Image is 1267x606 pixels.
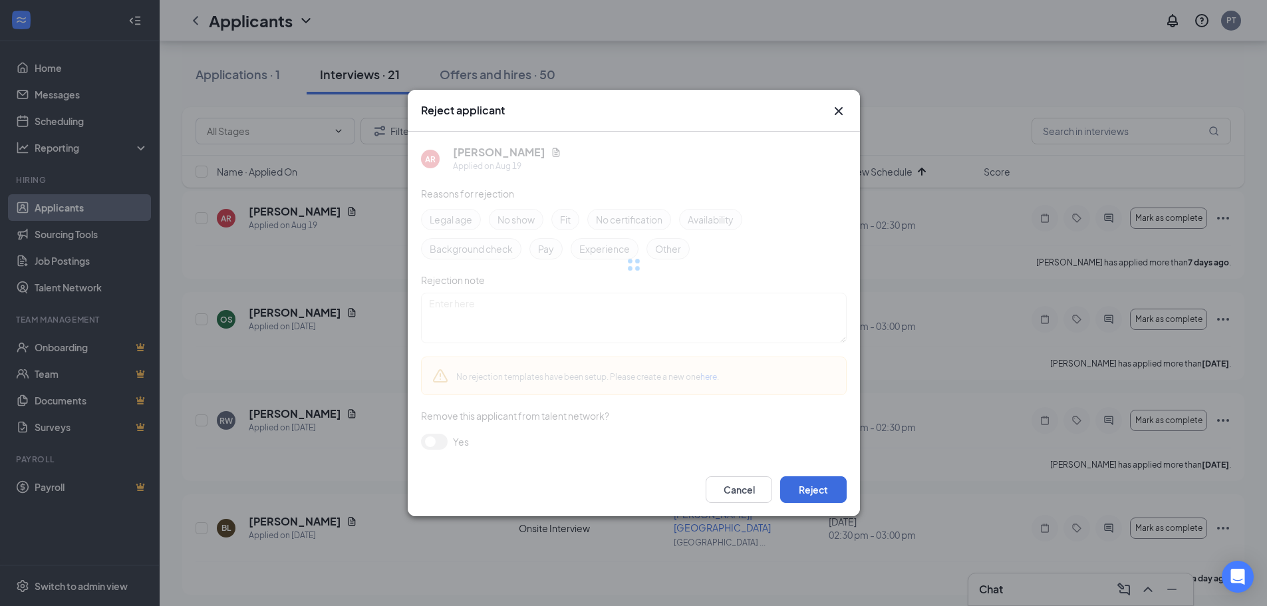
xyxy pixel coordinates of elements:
[831,103,847,119] svg: Cross
[831,103,847,119] button: Close
[421,103,505,118] h3: Reject applicant
[706,476,772,503] button: Cancel
[1222,561,1254,593] div: Open Intercom Messenger
[780,476,847,503] button: Reject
